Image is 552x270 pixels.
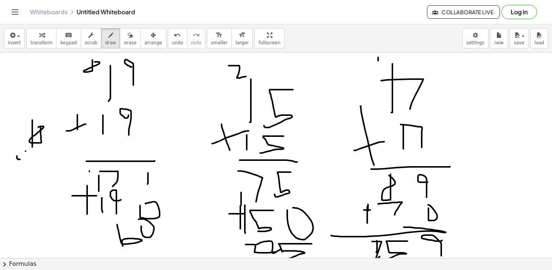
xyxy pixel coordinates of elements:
span: new [494,40,504,45]
button: save [510,28,529,48]
span: fullscreen [258,40,280,45]
span: arrange [145,40,162,45]
span: larger [235,40,249,45]
i: keyboard [65,31,72,40]
button: redoredo [187,28,205,48]
button: new [490,28,508,48]
button: load [530,28,548,48]
button: transform [26,28,57,48]
i: redo [193,31,200,40]
span: Collaborate Live [433,9,493,15]
a: Whiteboards [30,8,68,16]
button: Log in [501,5,537,19]
button: settings [462,28,489,48]
button: insert [4,28,25,48]
i: format_size [216,31,223,40]
span: smaller [211,40,228,45]
i: undo [174,31,181,40]
button: keyboardkeypad [56,28,81,48]
span: settings [466,40,484,45]
button: format_sizelarger [231,28,253,48]
button: fullscreen [254,28,284,48]
span: redo [191,40,201,45]
span: erase [124,40,136,45]
button: erase [120,28,140,48]
button: draw [101,28,121,48]
span: undo [172,40,183,45]
button: format_sizesmaller [207,28,232,48]
span: scrub [85,40,97,45]
button: Toggle navigation [9,6,21,18]
button: undoundo [168,28,187,48]
span: save [514,40,524,45]
button: scrub [81,28,101,48]
i: format_size [238,31,246,40]
span: insert [8,40,21,45]
button: arrange [140,28,166,48]
span: keypad [60,40,77,45]
span: draw [105,40,116,45]
span: load [534,40,544,45]
button: Collaborate Live [427,5,500,19]
span: transform [30,40,53,45]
